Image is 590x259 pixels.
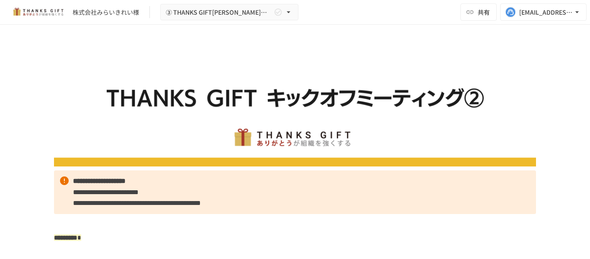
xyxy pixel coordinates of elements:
button: ③ THANKS GIFT[PERSON_NAME]mtg [160,4,298,21]
button: 共有 [460,3,497,21]
div: [EMAIL_ADDRESS][DOMAIN_NAME] [519,7,573,18]
img: DQqB4zCuRvHwOxrHXRba0Qwl6GF0LhVVkzBhhMhROoq [54,46,536,166]
img: mMP1OxWUAhQbsRWCurg7vIHe5HqDpP7qZo7fRoNLXQh [10,5,66,19]
span: ③ THANKS GIFT[PERSON_NAME]mtg [166,7,272,18]
div: 株式会社みらいきれい様 [73,8,139,17]
span: 共有 [478,7,490,17]
button: [EMAIL_ADDRESS][DOMAIN_NAME] [500,3,587,21]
